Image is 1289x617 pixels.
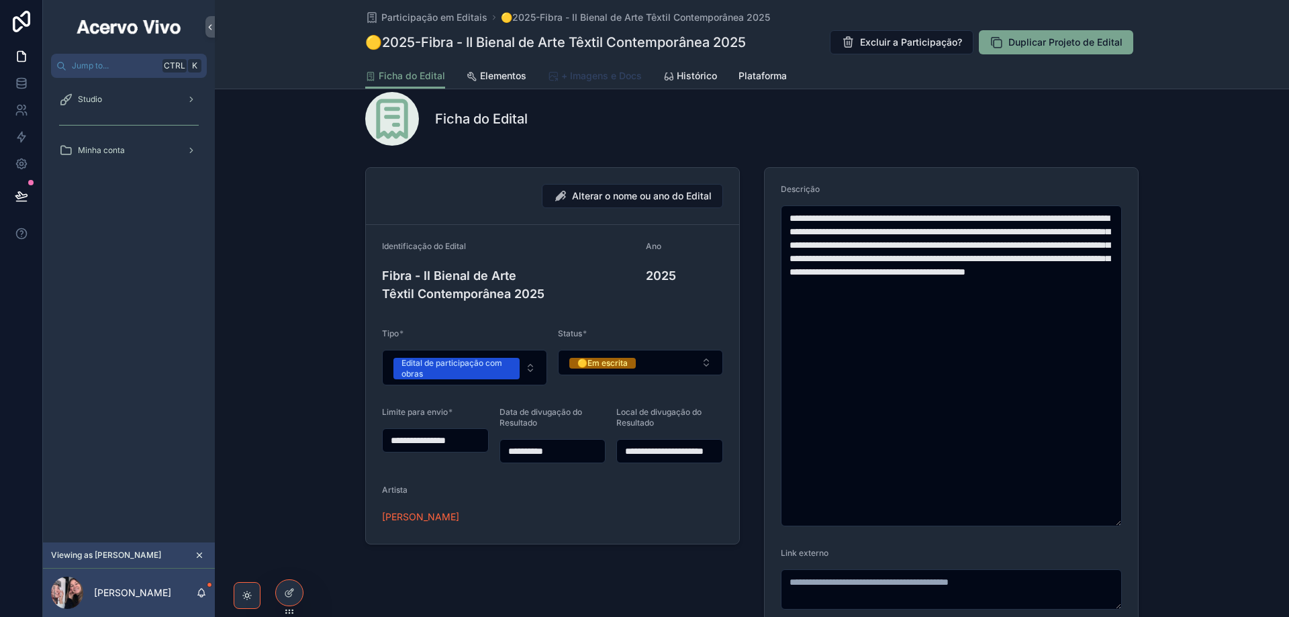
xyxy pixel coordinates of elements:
span: Ficha do Edital [379,69,445,83]
div: scrollable content [43,78,215,180]
a: + Imagens e Docs [548,64,642,91]
span: Alterar o nome ou ano do Edital [572,189,712,203]
span: Link externo [781,548,828,558]
span: Studio [78,94,102,105]
a: Participação em Editais [365,11,487,24]
div: 🟡Em escrita [577,358,628,369]
button: Jump to...CtrlK [51,54,207,78]
span: Duplicar Projeto de Edital [1008,36,1123,49]
span: Descrição [781,184,820,194]
span: Plataforma [738,69,787,83]
span: K [189,60,200,71]
div: Edital de participação com obras [401,358,512,379]
h4: Fibra - II Bienal de Arte Têxtil Contemporânea 2025 [382,267,635,303]
span: Limite para envio [382,407,448,417]
a: Studio [51,87,207,111]
h4: 2025 [646,267,723,285]
button: Select Button [558,350,723,375]
a: Histórico [663,64,717,91]
span: Minha conta [78,145,125,156]
button: Excluir a Participação? [830,30,973,54]
span: Participação em Editais [381,11,487,24]
span: Identificação do Edital [382,241,466,251]
button: Alterar o nome ou ano do Edital [542,184,723,208]
span: Jump to... [72,60,157,71]
a: Minha conta [51,138,207,162]
span: Histórico [677,69,717,83]
span: Viewing as [PERSON_NAME] [51,550,161,561]
span: Ctrl [162,59,187,73]
span: Status [558,328,582,338]
p: [PERSON_NAME] [94,586,171,600]
span: Tipo [382,328,399,338]
span: Excluir a Participação? [860,36,962,49]
img: App logo [75,16,183,38]
span: + Imagens e Docs [561,69,642,83]
a: Ficha do Edital [365,64,445,89]
span: Elementos [480,69,526,83]
span: Artista [382,485,408,495]
a: 🟡2025-Fibra - II Bienal de Arte Têxtil Contemporânea 2025 [501,11,770,24]
span: Local de divugação do Resultado [616,407,702,428]
a: Elementos [467,64,526,91]
h1: Ficha do Edital [435,109,528,128]
a: [PERSON_NAME] [382,510,459,524]
button: Select Button [382,350,547,385]
span: Ano [646,241,661,251]
button: Duplicar Projeto de Edital [979,30,1133,54]
h1: 🟡2025-Fibra - II Bienal de Arte Têxtil Contemporânea 2025 [365,33,746,52]
a: Plataforma [738,64,787,91]
span: Data de divugação do Resultado [499,407,582,428]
